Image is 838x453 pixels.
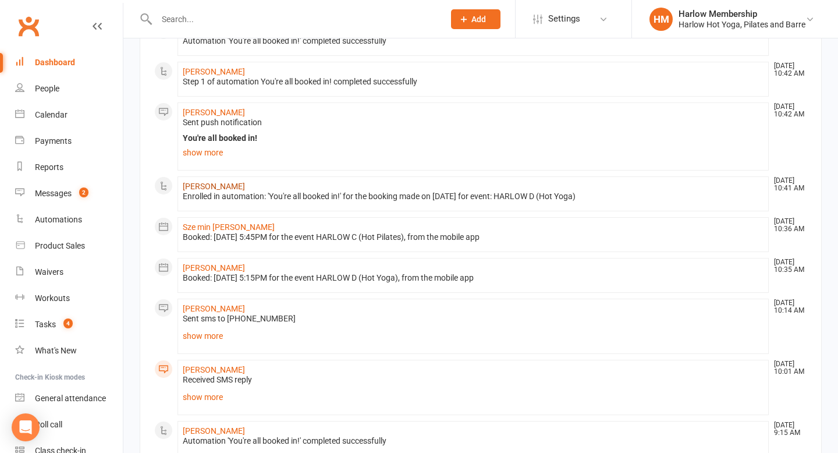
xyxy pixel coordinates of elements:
[183,365,245,374] a: [PERSON_NAME]
[15,128,123,154] a: Payments
[63,318,73,328] span: 4
[183,328,764,344] a: show more
[35,189,72,198] div: Messages
[35,320,56,329] div: Tasks
[35,394,106,403] div: General attendance
[12,413,40,441] div: Open Intercom Messenger
[183,222,275,232] a: Sze min [PERSON_NAME]
[35,346,77,355] div: What's New
[768,299,807,314] time: [DATE] 10:14 AM
[79,187,88,197] span: 2
[183,36,764,46] div: Automation 'You're all booked in!' completed successfully
[183,436,764,446] div: Automation 'You're all booked in!' completed successfully
[679,9,805,19] div: Harlow Membership
[15,76,123,102] a: People
[153,11,436,27] input: Search...
[15,385,123,412] a: General attendance kiosk mode
[768,422,807,437] time: [DATE] 9:15 AM
[183,426,245,436] a: [PERSON_NAME]
[35,84,59,93] div: People
[471,15,486,24] span: Add
[15,233,123,259] a: Product Sales
[15,207,123,233] a: Automations
[183,375,764,385] div: Received SMS reply
[183,192,764,201] div: Enrolled in automation: 'You're all booked in!' for the booking made on [DATE] for event: HARLOW ...
[35,162,63,172] div: Reports
[183,77,764,87] div: Step 1 of automation You're all booked in! completed successfully
[183,67,245,76] a: [PERSON_NAME]
[679,19,805,30] div: Harlow Hot Yoga, Pilates and Barre
[35,293,70,303] div: Workouts
[15,412,123,438] a: Roll call
[768,218,807,233] time: [DATE] 10:36 AM
[15,49,123,76] a: Dashboard
[183,108,245,117] a: [PERSON_NAME]
[14,12,43,41] a: Clubworx
[768,360,807,376] time: [DATE] 10:01 AM
[35,241,85,250] div: Product Sales
[183,263,245,272] a: [PERSON_NAME]
[15,259,123,285] a: Waivers
[15,312,123,338] a: Tasks 4
[15,338,123,364] a: What's New
[35,215,82,224] div: Automations
[15,154,123,181] a: Reports
[548,6,580,32] span: Settings
[35,58,75,67] div: Dashboard
[35,136,72,146] div: Payments
[15,181,123,207] a: Messages 2
[183,232,764,242] div: Booked: [DATE] 5:45PM for the event HARLOW C (Hot Pilates), from the mobile app
[15,102,123,128] a: Calendar
[649,8,673,31] div: HM
[768,177,807,192] time: [DATE] 10:41 AM
[183,182,245,191] a: [PERSON_NAME]
[15,285,123,312] a: Workouts
[183,389,764,405] a: show more
[183,314,296,323] span: Sent sms to [PHONE_NUMBER]
[35,110,68,119] div: Calendar
[768,259,807,274] time: [DATE] 10:35 AM
[451,9,500,29] button: Add
[183,118,262,127] span: Sent push notification
[183,304,245,313] a: [PERSON_NAME]
[768,103,807,118] time: [DATE] 10:42 AM
[35,267,63,277] div: Waivers
[768,62,807,77] time: [DATE] 10:42 AM
[183,144,764,161] a: show more
[35,420,62,429] div: Roll call
[183,133,764,143] div: You're all booked in!
[183,273,764,283] div: Booked: [DATE] 5:15PM for the event HARLOW D (Hot Yoga), from the mobile app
